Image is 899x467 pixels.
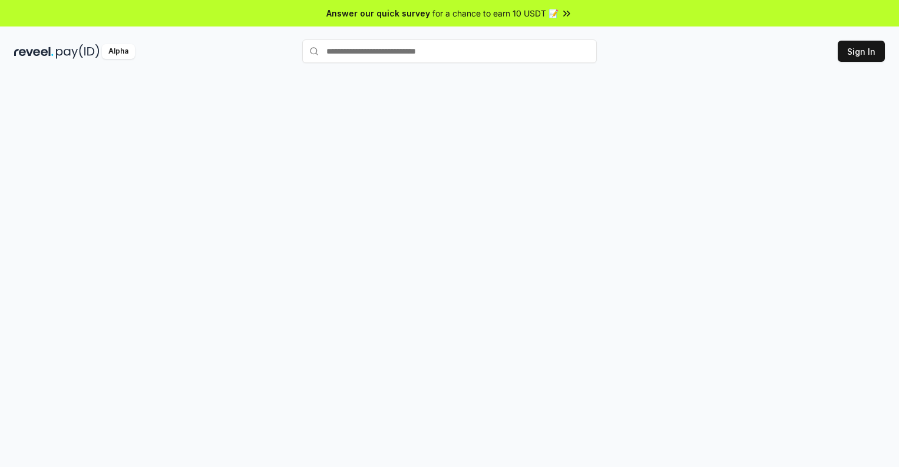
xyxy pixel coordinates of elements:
[326,7,430,19] span: Answer our quick survey
[14,44,54,59] img: reveel_dark
[838,41,885,62] button: Sign In
[432,7,558,19] span: for a chance to earn 10 USDT 📝
[102,44,135,59] div: Alpha
[56,44,100,59] img: pay_id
